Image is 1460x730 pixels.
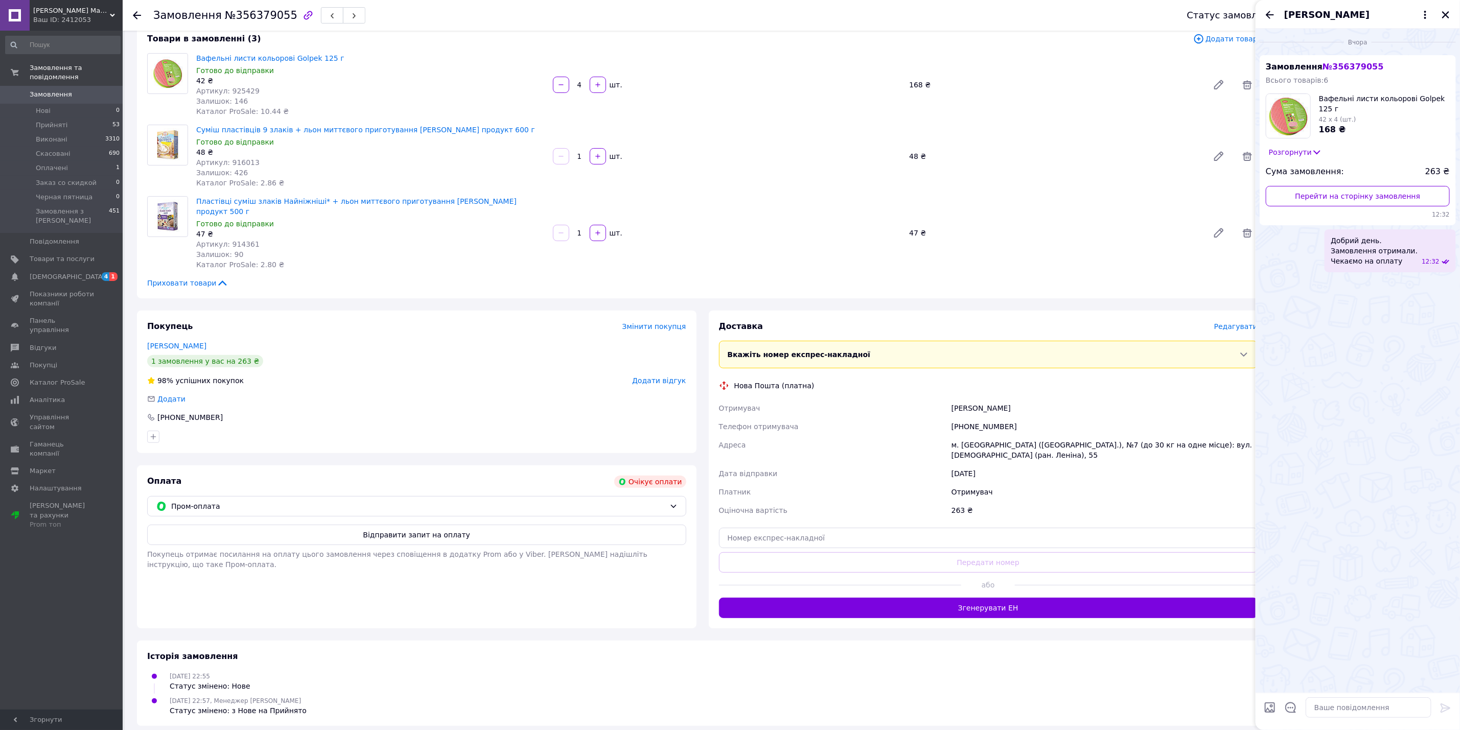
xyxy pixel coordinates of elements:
span: Доставка [719,321,763,331]
a: Суміш пластівців 9 злаків + льон миттєвого приготування [PERSON_NAME] продукт 600 г [196,126,535,134]
button: Закрити [1440,9,1452,21]
span: 451 [109,207,120,225]
span: Аналітика [30,395,65,405]
span: Додати відгук [632,376,686,385]
div: 168 ₴ [905,78,1204,92]
span: [PERSON_NAME] [1284,8,1370,21]
div: Prom топ [30,520,95,529]
span: 42 x 4 (шт.) [1319,116,1356,123]
div: Ваш ID: 2412053 [33,15,123,25]
span: Артикул: 916013 [196,158,260,167]
span: Приховати товари [147,278,228,288]
span: 98% [157,376,173,385]
div: 48 ₴ [196,147,545,157]
div: [DATE] [949,464,1260,483]
div: [PERSON_NAME] [949,399,1260,417]
div: 47 ₴ [905,226,1204,240]
span: Скасовані [36,149,71,158]
span: 12:32 11.08.2025 [1266,210,1450,219]
span: [DATE] 22:57, Менеджер [PERSON_NAME] [170,697,301,704]
img: Вафельні листи кольорові Golpek 125 г [148,57,188,90]
span: Заказ со скидкой [36,178,97,187]
div: [PHONE_NUMBER] [949,417,1260,436]
div: Статус змінено: з Нове на Прийнято [170,705,307,716]
span: Залишок: 426 [196,169,248,177]
a: Редагувати [1209,146,1229,167]
div: Повернутися назад [133,10,141,20]
span: Телефон отримувача [719,422,799,431]
span: Видалити [1237,146,1258,167]
span: № 356379055 [1323,62,1383,72]
span: Отримувач [719,404,760,412]
span: Покупець [147,321,193,331]
span: Оціночна вартість [719,506,787,514]
span: Додати [157,395,186,403]
span: Черная пятница [36,193,92,202]
button: [PERSON_NAME] [1284,8,1431,21]
span: Показники роботи компанії [30,290,95,308]
a: Перейти на сторінку замовлення [1266,186,1450,206]
div: шт. [607,80,623,90]
div: 263 ₴ [949,501,1260,520]
div: Статус змінено: Нове [170,681,250,691]
span: Прийняті [36,121,67,130]
span: Сума замовлення: [1266,166,1344,178]
div: Очікує оплати [614,476,686,488]
span: Замовлення [1266,62,1384,72]
span: №356379055 [225,9,297,21]
span: Вкажіть номер експрес-накладної [728,350,871,359]
span: Артикул: 914361 [196,240,260,248]
span: Готово до відправки [196,66,274,75]
div: шт. [607,228,623,238]
span: 3310 [105,135,120,144]
span: Добрий день. Замовлення отримали. Чекаємо на оплату [1331,236,1418,266]
span: Вчора [1344,38,1372,47]
a: Пластівці суміш злаків Найніжніші* + льон миттєвого приготування [PERSON_NAME] продукт 500 г [196,197,517,216]
span: 0 [116,193,120,202]
button: Відкрити шаблони відповідей [1284,701,1297,714]
span: Всього товарів: 6 [1266,76,1329,84]
div: успішних покупок [147,375,244,386]
span: Редагувати [1214,322,1258,331]
span: Виконані [36,135,67,144]
span: 1 [109,272,118,281]
span: Оплата [147,476,181,486]
button: Відправити запит на оплату [147,525,686,545]
span: Замовлення [153,9,222,21]
span: Готово до відправки [196,220,274,228]
div: Нова Пошта (платна) [732,381,817,391]
span: Товари в замовленні (3) [147,34,261,43]
span: Вафельні листи кольорові Golpek 125 г [1319,93,1450,114]
img: Суміш пластівців 9 злаків + льон миттєвого приготування Козуб продукт 600 г [148,128,188,161]
span: Відгуки [30,343,56,352]
span: Дата відправки [719,469,778,478]
span: 263 ₴ [1425,166,1450,178]
a: Редагувати [1209,223,1229,243]
span: Історія замовлення [147,651,238,661]
span: Козуб Маркет інтернет-магазин [33,6,110,15]
span: Видалити [1237,223,1258,243]
span: Готово до відправки [196,138,274,146]
span: Гаманець компанії [30,440,95,458]
span: Залишок: 146 [196,97,248,105]
span: Замовлення з [PERSON_NAME] [36,207,109,225]
span: Адреса [719,441,746,449]
div: Отримувач [949,483,1260,501]
div: 47 ₴ [196,229,545,239]
input: Номер експрес-накладної [719,528,1258,548]
span: 12:32 11.08.2025 [1422,257,1440,266]
span: 0 [116,106,120,115]
div: м. [GEOGRAPHIC_DATA] ([GEOGRAPHIC_DATA].), №7 (до 30 кг на одне місце): вул. [DEMOGRAPHIC_DATA] (... [949,436,1260,464]
div: 1 замовлення у вас на 263 ₴ [147,355,263,367]
span: 168 ₴ [1319,125,1346,134]
span: Замовлення [30,90,72,99]
span: Видалити [1237,75,1258,95]
span: 53 [112,121,120,130]
span: Маркет [30,466,56,476]
span: Каталог ProSale: 2.86 ₴ [196,179,284,187]
span: Додати товар [1193,33,1258,44]
span: 0 [116,178,120,187]
span: Платник [719,488,751,496]
span: Пром-оплата [171,501,665,512]
div: 11.08.2025 [1260,37,1456,47]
